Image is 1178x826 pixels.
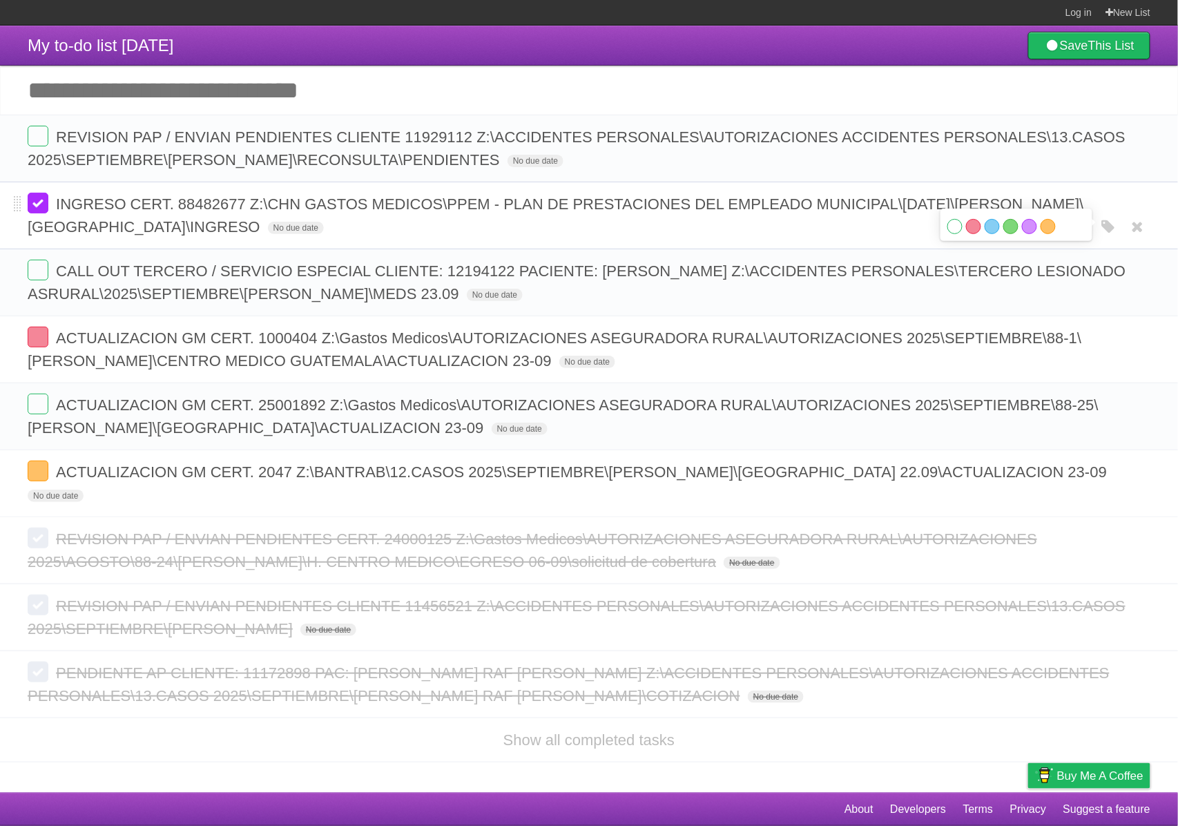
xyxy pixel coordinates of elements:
[1010,796,1046,823] a: Privacy
[28,461,48,481] label: Done
[28,662,48,682] label: Done
[985,219,1000,234] label: Blue
[559,356,615,368] span: No due date
[1057,764,1143,788] span: Buy me a coffee
[947,219,963,234] label: White
[28,396,1099,436] span: ACTUALIZACION GM CERT. 25001892 Z:\Gastos Medicos\AUTORIZACIONES ASEGURADORA RURAL\AUTORIZACIONES...
[1041,219,1056,234] label: Orange
[508,155,563,167] span: No due date
[28,126,48,146] label: Done
[28,530,1037,570] span: REVISION PAP / ENVIAN PENDIENTES CERT. 24000125 Z:\Gastos Medicos\AUTORIZACIONES ASEGURADORA RURA...
[1028,763,1150,789] a: Buy me a coffee
[28,490,84,502] span: No due date
[28,597,1126,637] span: REVISION PAP / ENVIAN PENDIENTES CLIENTE 11456521 Z:\ACCIDENTES PERSONALES\AUTORIZACIONES ACCIDEN...
[28,329,1082,369] span: ACTUALIZACION GM CERT. 1000404 Z:\Gastos Medicos\AUTORIZACIONES ASEGURADORA RURAL\AUTORIZACIONES ...
[28,394,48,414] label: Done
[492,423,548,435] span: No due date
[844,796,873,823] a: About
[28,36,174,55] span: My to-do list [DATE]
[1022,219,1037,234] label: Purple
[467,289,523,301] span: No due date
[890,796,946,823] a: Developers
[268,222,324,234] span: No due date
[28,528,48,548] label: Done
[748,691,804,703] span: No due date
[28,595,48,615] label: Done
[28,260,48,280] label: Done
[28,327,48,347] label: Done
[963,796,994,823] a: Terms
[300,624,356,636] span: No due date
[966,219,981,234] label: Red
[1088,39,1134,52] b: This List
[1003,219,1018,234] label: Green
[724,557,780,569] span: No due date
[28,193,48,213] label: Done
[28,664,1110,704] span: PENDIENTE AP CLIENTE: 11172898 PAC: [PERSON_NAME] RAF [PERSON_NAME] Z:\ACCIDENTES PERSONALES\AUTO...
[28,262,1126,302] span: CALL OUT TERCERO / SERVICIO ESPECIAL CLIENTE: 12194122 PACIENTE: [PERSON_NAME] Z:\ACCIDENTES PERS...
[1063,796,1150,823] a: Suggest a feature
[1028,32,1150,59] a: SaveThis List
[1035,764,1054,787] img: Buy me a coffee
[28,128,1126,169] span: REVISION PAP / ENVIAN PENDIENTES CLIENTE 11929112 Z:\ACCIDENTES PERSONALES\AUTORIZACIONES ACCIDEN...
[28,195,1084,236] span: INGRESO CERT. 88482677 Z:\CHN GASTOS MEDICOS\PPEM - PLAN DE PRESTACIONES DEL EMPLEADO MUNICIPAL\[...
[503,731,675,749] a: Show all completed tasks
[56,463,1110,481] span: ACTUALIZACION GM CERT. 2047 Z:\BANTRAB\12.CASOS 2025\SEPTIEMBRE\[PERSON_NAME]\[GEOGRAPHIC_DATA] 2...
